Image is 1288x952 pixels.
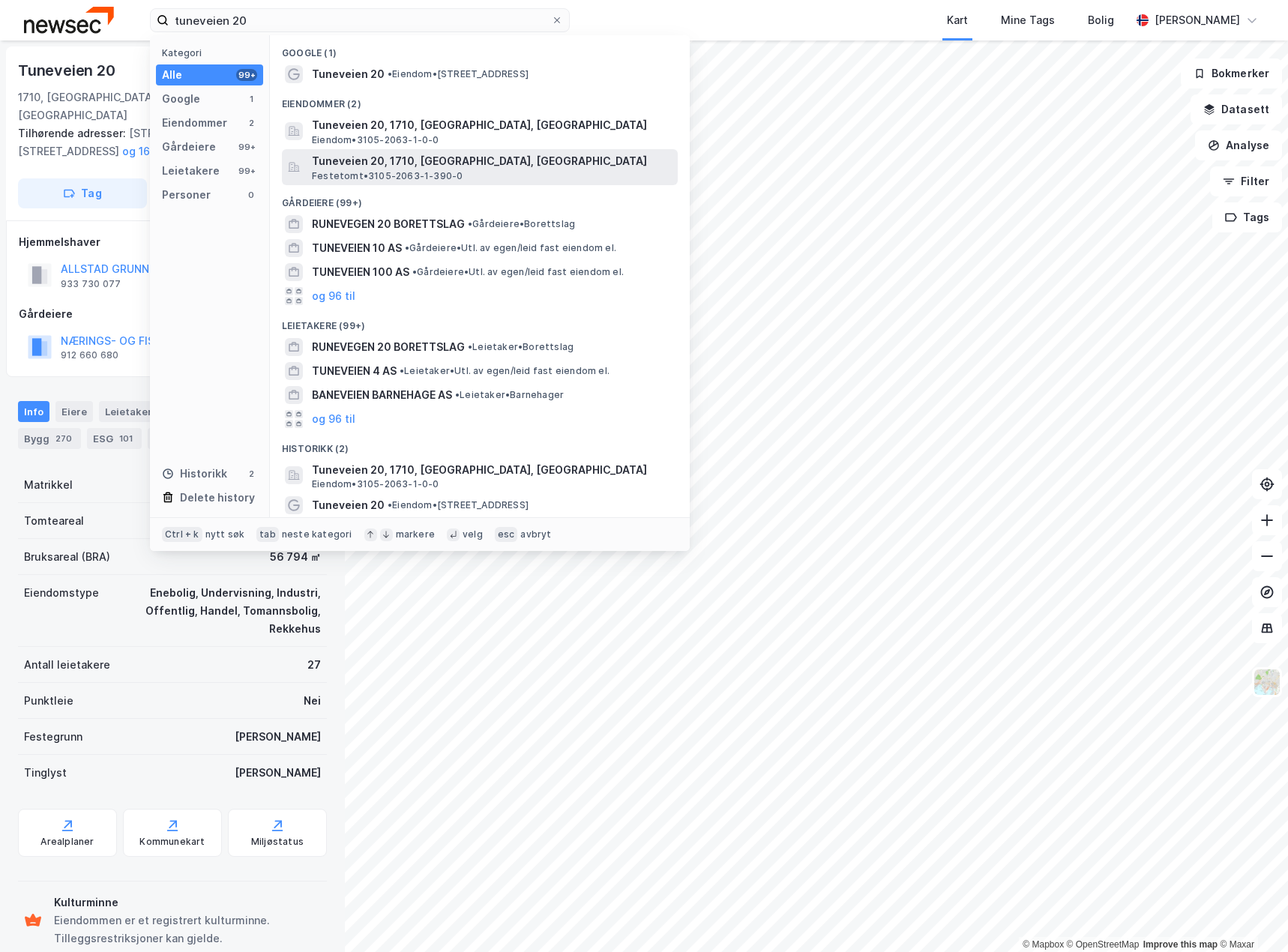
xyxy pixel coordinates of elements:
div: Info [18,401,49,422]
div: 2 [245,117,257,129]
span: TUNEVEIEN 4 AS [312,362,397,380]
div: ESG [87,428,142,449]
div: 1 [245,93,257,105]
span: Tuneveien 20 [312,65,385,83]
span: RUNEVEGEN 20 BORETTSLAG [312,338,465,356]
div: Punktleie [24,692,73,710]
div: Leietakere [99,401,184,422]
span: Eiendom • [STREET_ADDRESS] [388,68,529,80]
div: Eiendommen er et registrert kulturminne. Tilleggsrestriksjoner kan gjelde. [54,912,321,948]
span: • [455,389,460,400]
div: Bygg [18,428,81,449]
div: nytt søk [205,528,245,540]
span: Gårdeiere • Utl. av egen/leid fast eiendom el. [405,242,616,254]
div: Nei [304,692,321,710]
span: Tuneveien 20, 1710, [GEOGRAPHIC_DATA], [GEOGRAPHIC_DATA] [312,152,672,170]
div: Matrikkel [24,476,73,494]
div: Eiendomstype [24,584,99,602]
button: og 96 til [312,410,355,428]
a: OpenStreetMap [1067,939,1140,950]
div: 2 [245,468,257,480]
div: Kart [947,11,968,29]
div: [PERSON_NAME] [1155,11,1240,29]
div: [PERSON_NAME] [235,764,321,782]
input: Søk på adresse, matrikkel, gårdeiere, leietakere eller personer [169,9,551,31]
div: Gårdeiere (99+) [270,185,690,212]
div: Google (1) [270,35,690,62]
span: Festetomt • 3105-2063-1-390-0 [312,170,463,182]
div: Alle [162,66,182,84]
div: Antall leietakere [24,656,110,674]
div: 27 [307,656,321,674]
span: • [405,242,409,253]
div: Kulturminne [54,894,321,912]
div: 56 794 ㎡ [270,548,321,566]
div: 0 [245,189,257,201]
div: neste kategori [282,528,352,540]
span: • [412,266,417,277]
span: Leietaker • Utl. av egen/leid fast eiendom el. [400,365,610,377]
button: Analyse [1195,130,1282,160]
span: Tuneveien 20, 1710, [GEOGRAPHIC_DATA], [GEOGRAPHIC_DATA] [312,461,672,479]
div: Delete history [180,489,255,507]
div: 912 660 680 [61,349,118,361]
iframe: Chat Widget [1213,880,1288,952]
div: Ctrl + k [162,527,202,542]
div: Eiere [55,401,93,422]
span: Eiendom • [STREET_ADDRESS] [388,499,529,511]
span: Leietaker • Borettslag [468,341,574,353]
div: Transaksjoner [148,428,256,449]
span: Eiendom • 3105-2063-1-0-0 [312,134,439,146]
img: Z [1253,668,1281,696]
div: velg [463,528,483,540]
div: esc [495,527,518,542]
div: Tomteareal [24,512,84,530]
span: BANEVEIEN BARNEHAGE AS [312,386,452,404]
div: 270 [52,431,75,446]
div: Bolig [1088,11,1114,29]
span: TUNEVEIEN 100 AS [312,263,409,281]
div: Leietakere [162,162,220,180]
div: 99+ [236,165,257,177]
div: Gårdeiere [19,305,326,323]
span: • [388,499,392,510]
span: Eiendom • 3105-2063-1-0-0 [312,478,439,490]
span: • [468,218,472,229]
button: Tags [1212,202,1282,232]
span: Tuneveien 20 [312,496,385,514]
div: Historikk (2) [270,431,690,458]
div: Mine Tags [1001,11,1055,29]
button: og 96 til [312,287,355,305]
span: Tuneveien 20, 1710, [GEOGRAPHIC_DATA], [GEOGRAPHIC_DATA] [312,116,672,134]
div: 101 [116,431,136,446]
div: 1710, [GEOGRAPHIC_DATA], [GEOGRAPHIC_DATA] [18,88,240,124]
span: TUNEVEIEN 10 AS [312,239,402,257]
div: tab [256,527,279,542]
span: Tilhørende adresser: [18,127,129,139]
button: Filter [1210,166,1282,196]
div: Personer [162,186,211,204]
div: markere [396,528,435,540]
span: RUNEVEGEN 20 BORETTSLAG [312,215,465,233]
div: Google [162,90,200,108]
div: [PERSON_NAME] [235,728,321,746]
span: Leietaker • Barnehager [455,389,564,401]
button: Bokmerker [1181,58,1282,88]
div: Tuneveien 20 [18,58,118,82]
a: Mapbox [1023,939,1064,950]
div: avbryt [520,528,551,540]
div: Eiendommer (2) [270,86,690,113]
span: • [388,68,392,79]
span: Gårdeiere • Utl. av egen/leid fast eiendom el. [412,266,624,278]
div: Arealplaner [40,836,94,848]
div: Miljøstatus [251,836,304,848]
div: Kontrollprogram for chat [1213,880,1288,952]
div: 933 730 077 [61,278,121,290]
span: • [400,365,404,376]
button: Tag [18,178,147,208]
div: Kommunekart [139,836,205,848]
button: Datasett [1191,94,1282,124]
div: Eiendommer [162,114,227,132]
div: 99+ [236,141,257,153]
div: Leietakere (99+) [270,308,690,335]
